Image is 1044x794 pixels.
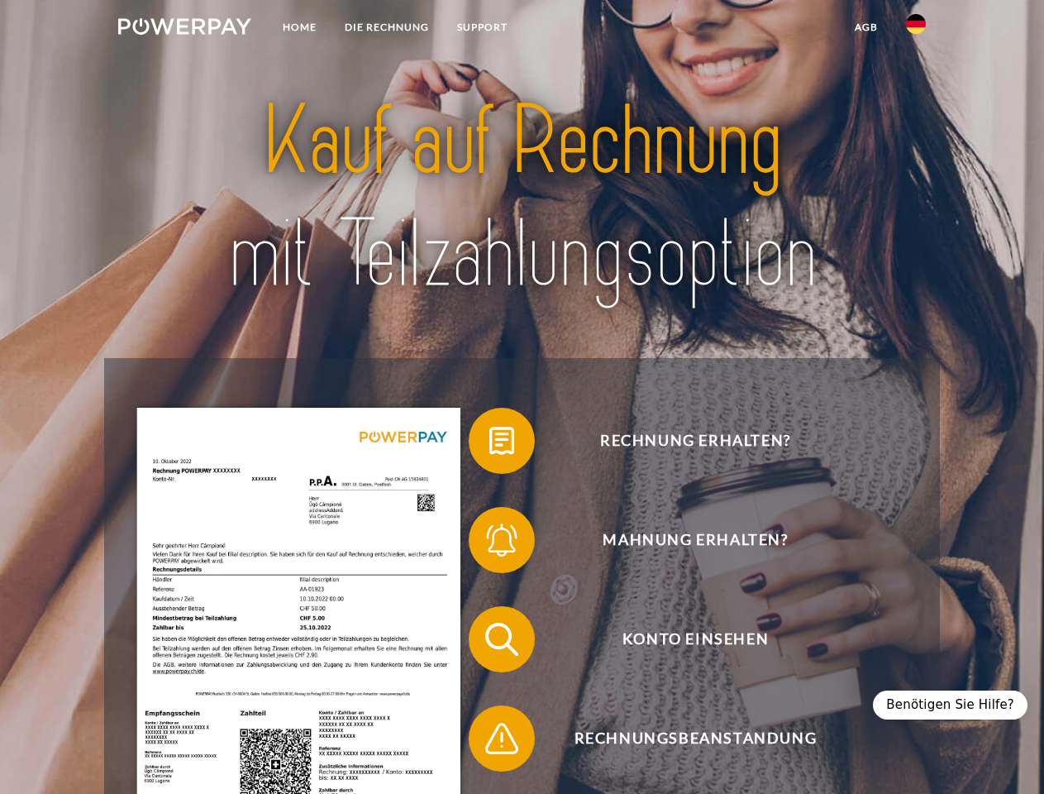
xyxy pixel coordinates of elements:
span: Rechnung erhalten? [493,408,898,474]
img: qb_search.svg [481,619,522,660]
a: SUPPORT [443,12,522,42]
img: logo-powerpay-white.svg [118,18,251,35]
a: agb [841,12,892,42]
img: title-powerpay_de.svg [158,79,886,317]
a: DIE RECHNUNG [331,12,443,42]
img: de [906,14,926,34]
img: qb_bell.svg [481,519,522,561]
button: Rechnung erhalten? [469,408,899,474]
span: Konto einsehen [493,606,898,672]
img: qb_warning.svg [481,718,522,759]
button: Konto einsehen [469,606,899,672]
span: Rechnungsbeanstandung [493,706,898,772]
div: Benötigen Sie Hilfe? [873,691,1027,720]
a: Home [269,12,331,42]
button: Mahnung erhalten? [469,507,899,573]
span: Mahnung erhalten? [493,507,898,573]
img: qb_bill.svg [481,420,522,462]
button: Rechnungsbeanstandung [469,706,899,772]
